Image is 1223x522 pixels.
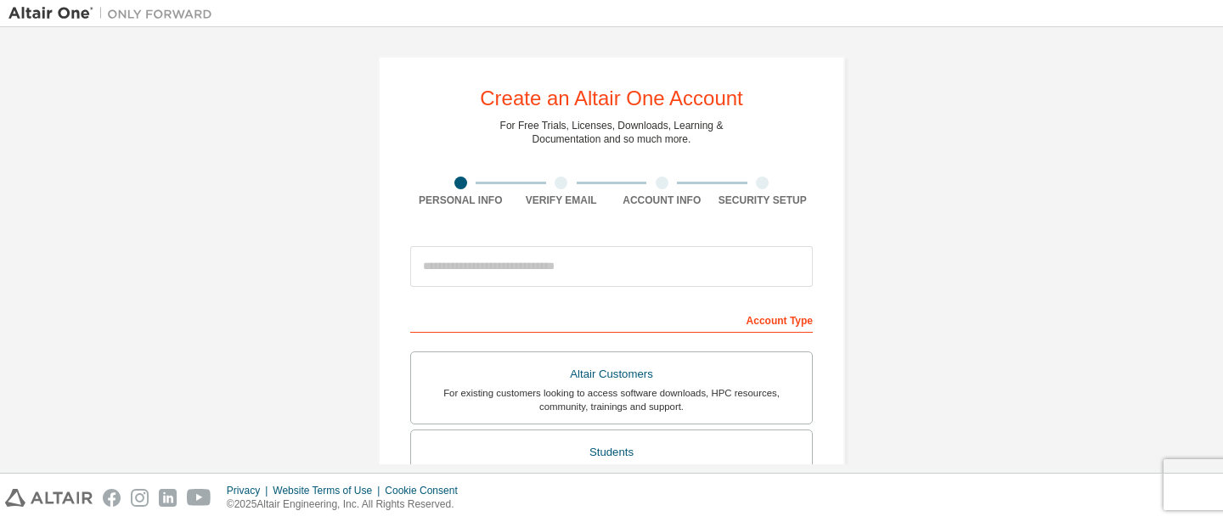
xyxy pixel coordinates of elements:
img: Altair One [8,5,221,22]
div: Cookie Consent [385,484,467,497]
div: Verify Email [511,194,612,207]
div: Account Type [410,306,813,333]
p: © 2025 Altair Engineering, Inc. All Rights Reserved. [227,497,468,512]
div: Personal Info [410,194,511,207]
div: For existing customers looking to access software downloads, HPC resources, community, trainings ... [421,386,802,413]
div: Account Info [611,194,713,207]
img: altair_logo.svg [5,489,93,507]
img: instagram.svg [131,489,149,507]
div: Students [421,441,802,464]
img: linkedin.svg [159,489,177,507]
div: Website Terms of Use [273,484,385,497]
img: youtube.svg [187,489,211,507]
div: Security Setup [713,194,814,207]
div: For Free Trials, Licenses, Downloads, Learning & Documentation and so much more. [500,119,724,146]
div: Privacy [227,484,273,497]
div: For currently enrolled students looking to access the free Altair Student Edition bundle and all ... [421,464,802,491]
img: facebook.svg [103,489,121,507]
div: Altair Customers [421,362,802,386]
div: Create an Altair One Account [480,88,743,109]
